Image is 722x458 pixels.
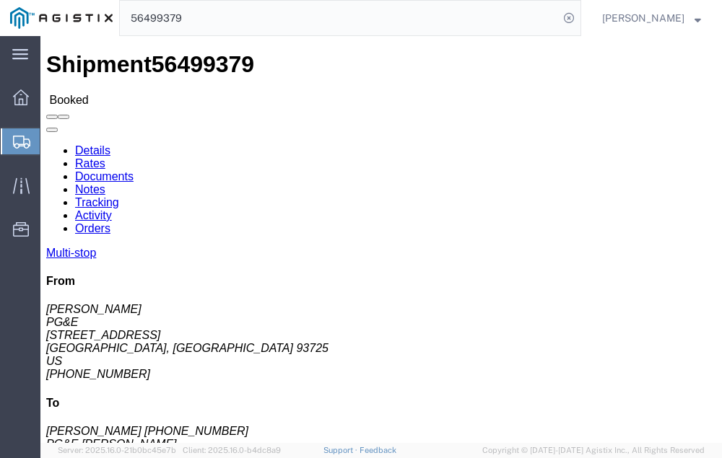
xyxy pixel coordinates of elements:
span: Copyright © [DATE]-[DATE] Agistix Inc., All Rights Reserved [482,444,705,457]
img: logo [10,7,113,29]
iframe: FS Legacy Container [40,36,722,443]
span: Server: 2025.16.0-21b0bc45e7b [58,446,176,454]
a: Support [323,446,360,454]
a: Feedback [360,446,396,454]
input: Search for shipment number, reference number [120,1,559,35]
span: Neil Coehlo [602,10,684,26]
button: [PERSON_NAME] [601,9,702,27]
span: Client: 2025.16.0-b4dc8a9 [183,446,281,454]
